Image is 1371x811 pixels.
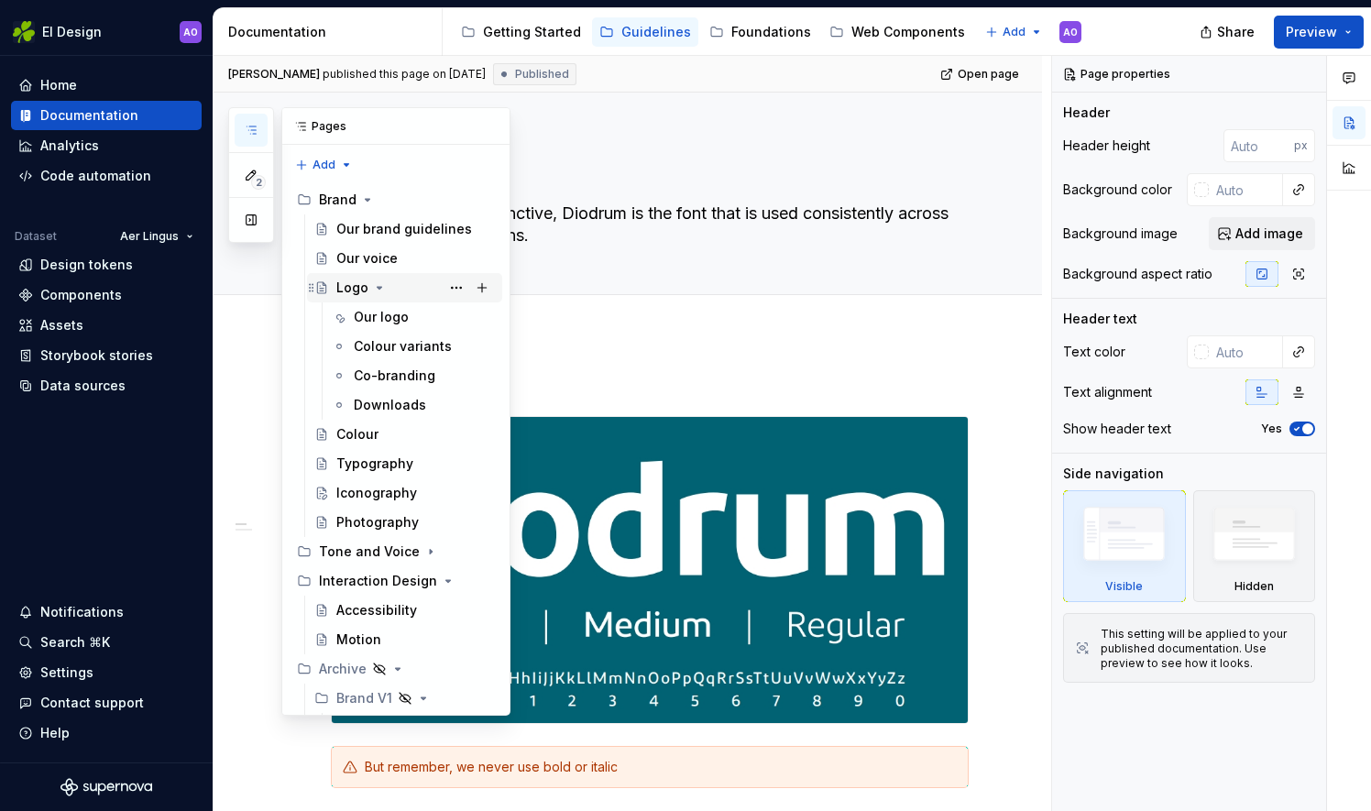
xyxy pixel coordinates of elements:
a: Accessibility [307,596,502,625]
div: Assets [40,316,83,334]
div: Our brand guidelines [336,220,472,238]
div: Dataset [15,229,57,244]
svg: Supernova Logo [60,778,152,796]
div: AO [183,25,198,39]
input: Auto [1209,335,1283,368]
button: Preview [1274,16,1364,49]
div: Getting Started [483,23,581,41]
div: Text color [1063,343,1125,361]
label: Yes [1261,422,1282,436]
a: Web Components [822,17,972,47]
div: Data sources [40,377,126,395]
div: Visible [1105,579,1143,594]
span: Published [515,67,569,82]
div: Pages [282,108,510,145]
div: Brand V1 [307,684,502,713]
div: Brand V1 [336,689,392,707]
div: Header [1063,104,1110,122]
span: Share [1217,23,1255,41]
a: App Components [976,17,1123,47]
img: 56b5df98-d96d-4d7e-807c-0afdf3bdaefa.png [13,21,35,43]
a: Our voice [307,244,502,273]
button: Add image [1209,217,1315,250]
div: Iconography [336,484,417,502]
span: Open page [958,67,1019,82]
div: Co-branding [354,367,435,385]
div: Hidden [1193,490,1316,602]
h4: Our typeface [331,379,969,401]
div: Notifications [40,603,124,621]
div: Logo [336,279,368,297]
input: Auto [1209,173,1283,206]
div: Our logo [354,308,409,326]
button: EI DesignAO [4,12,209,51]
a: Our logo [324,302,502,332]
button: Add [290,152,358,178]
a: Logo [307,273,502,302]
div: This setting will be applied to your published documentation. Use preview to see how it looks. [1101,627,1303,671]
div: Colour [336,425,378,444]
input: Auto [1223,129,1294,162]
span: Add [313,158,335,172]
a: Analytics [11,131,202,160]
a: Photography [307,508,502,537]
span: Preview [1286,23,1337,41]
a: Iconography [307,478,502,508]
div: Documentation [40,106,138,125]
div: Accessibility [336,601,417,619]
div: Components [40,286,122,304]
a: Design tokens [11,250,202,279]
div: Code automation [40,167,151,185]
span: [PERSON_NAME] [228,67,320,82]
div: Storybook stories [40,346,153,365]
a: Colour [307,420,502,449]
a: Getting Started [454,17,588,47]
div: Guidelines [621,23,691,41]
div: Archive [319,660,367,678]
div: Downloads [354,396,426,414]
div: Side navigation [1063,465,1164,483]
a: Guidelines [592,17,698,47]
div: Archive [290,654,502,684]
a: Storybook stories [11,341,202,370]
div: Hidden [1234,579,1274,594]
div: Tone and Voice [290,537,502,566]
div: Typography [336,455,413,473]
div: Tone and Voice [319,542,420,561]
div: AO [1063,25,1078,39]
div: Photography [336,513,419,532]
div: Brand [319,191,356,209]
span: Add image [1235,225,1303,243]
span: Aer Lingus [120,229,179,244]
textarea: Typography [327,151,965,195]
div: Help [40,724,70,742]
div: Brand [290,185,502,214]
a: Motion [307,625,502,654]
div: published this page on [DATE] [323,67,486,82]
div: Home [40,76,77,94]
a: Code automation [11,161,202,191]
button: Notifications [11,597,202,627]
a: Colour variants [324,332,502,361]
a: Downloads [324,390,502,420]
div: Our voice [336,249,398,268]
div: Header text [1063,310,1137,328]
div: Motion [336,630,381,649]
div: Background aspect ratio [1063,265,1212,283]
span: 2 [251,175,266,190]
a: Co-branding [324,361,502,390]
img: 0951ed2c-6267-44de-b1d2-b627e6c3da0f.jpeg [332,417,968,723]
a: Components [11,280,202,310]
div: Background color [1063,181,1172,199]
div: Design tokens [40,256,133,274]
div: Contact support [40,694,144,712]
a: Typography [307,449,502,478]
button: Share [1190,16,1267,49]
a: Our brand guidelines [324,713,502,742]
div: Documentation [228,23,434,41]
div: But remember, we never use bold or italic [365,758,957,776]
a: Home [11,71,202,100]
a: Assets [11,311,202,340]
p: px [1294,138,1308,153]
